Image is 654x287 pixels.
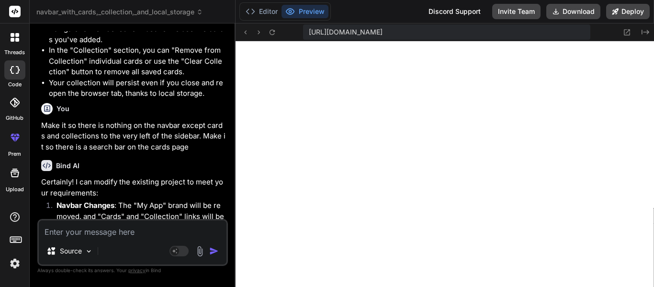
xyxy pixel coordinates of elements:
[209,246,219,256] img: icon
[4,48,25,57] label: threads
[606,4,650,19] button: Deploy
[49,23,226,45] li: Navigate to the "Collection" section to see the cards you've added.
[309,27,383,37] span: [URL][DOMAIN_NAME]
[7,255,23,272] img: settings
[49,200,226,233] li: : The "My App" brand will be removed, and "Cards" and "Collection" links will be moved to the far...
[8,80,22,89] label: code
[56,104,69,114] h6: You
[41,120,226,153] p: Make it so there is nothing on the navbar except cards and collections to the very left of the si...
[282,5,328,18] button: Preview
[8,150,21,158] label: prem
[236,41,654,287] iframe: Preview
[546,4,600,19] button: Download
[60,246,82,256] p: Source
[56,161,79,171] h6: Bind AI
[492,4,541,19] button: Invite Team
[37,266,228,275] p: Always double-check its answers. Your in Bind
[41,177,226,198] p: Certainly! I can modify the existing project to meet your requirements:
[56,201,114,210] strong: Navbar Changes
[6,185,24,194] label: Upload
[85,247,93,255] img: Pick Models
[6,114,23,122] label: GitHub
[423,4,486,19] div: Discord Support
[128,267,146,273] span: privacy
[49,78,226,99] li: Your collection will persist even if you close and reopen the browser tab, thanks to local storage.
[242,5,282,18] button: Editor
[49,45,226,78] li: In the "Collection" section, you can "Remove from Collection" individual cards or use the "Clear ...
[36,7,203,17] span: navbar_with_cards,_collection,_and_local_storage
[194,246,205,257] img: attachment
